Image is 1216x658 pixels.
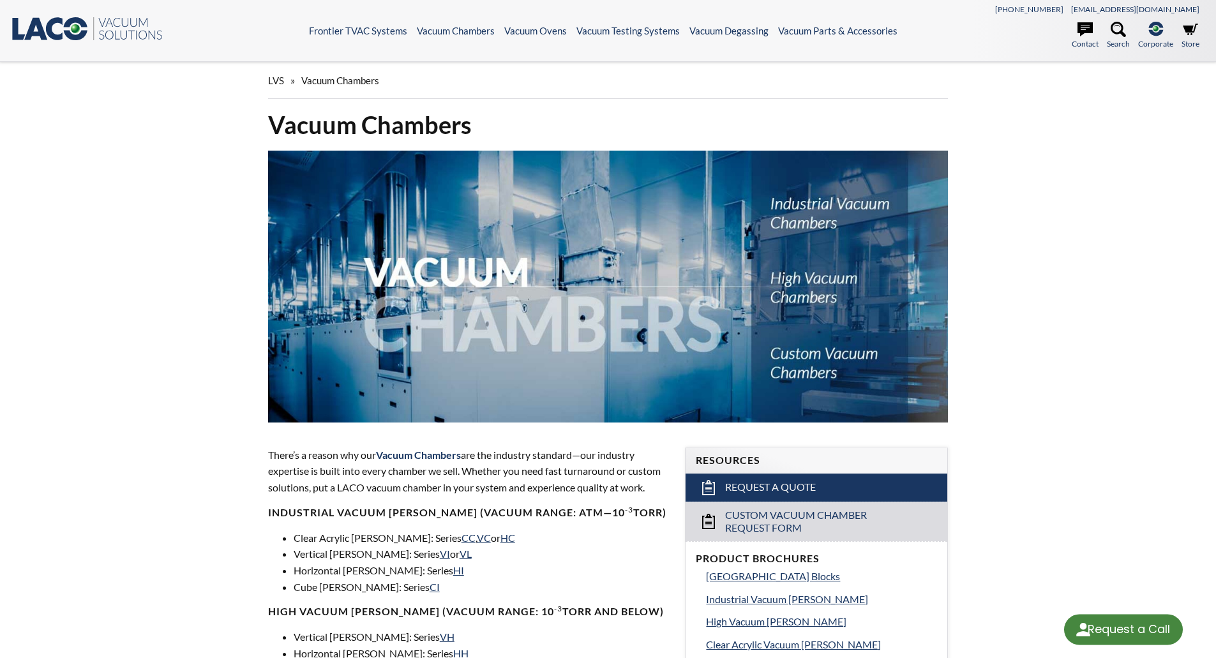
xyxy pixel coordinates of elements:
a: Industrial Vacuum [PERSON_NAME] [706,591,937,608]
span: Vacuum Chambers [301,75,379,86]
a: High Vacuum [PERSON_NAME] [706,613,937,630]
sup: -3 [554,604,562,613]
a: CI [430,581,440,593]
a: Vacuum Ovens [504,25,567,36]
a: VH [440,631,454,643]
a: [PHONE_NUMBER] [995,4,1063,14]
span: Corporate [1138,38,1173,50]
a: Store [1182,22,1199,50]
div: » [268,63,949,99]
li: Clear Acrylic [PERSON_NAME]: Series , or [294,530,670,546]
span: [GEOGRAPHIC_DATA] Blocks [706,570,840,582]
span: High Vacuum [PERSON_NAME] [706,615,846,627]
a: VC [477,532,491,544]
li: Cube [PERSON_NAME]: Series [294,579,670,595]
h4: Product Brochures [696,552,937,565]
p: There’s a reason why our are the industry standard—our industry expertise is built into every cha... [268,447,670,496]
a: [GEOGRAPHIC_DATA] Blocks [706,568,937,585]
a: Search [1107,22,1130,50]
a: VI [440,548,450,560]
img: round button [1073,620,1093,640]
span: Vacuum Chambers [376,449,461,461]
a: [EMAIL_ADDRESS][DOMAIN_NAME] [1071,4,1199,14]
a: Vacuum Degassing [689,25,769,36]
div: Request a Call [1088,615,1170,644]
a: Frontier TVAC Systems [309,25,407,36]
span: Industrial Vacuum [PERSON_NAME] [706,593,868,605]
li: Horizontal [PERSON_NAME]: Series [294,562,670,579]
div: Request a Call [1064,615,1183,645]
img: Vacuum Chambers [268,151,949,422]
h4: Industrial Vacuum [PERSON_NAME] (vacuum range: atm—10 Torr) [268,506,670,520]
a: Vacuum Chambers [417,25,495,36]
li: Vertical [PERSON_NAME]: Series [294,629,670,645]
a: CC [462,532,476,544]
span: Clear Acrylic Vacuum [PERSON_NAME] [706,638,881,650]
span: LVS [268,75,284,86]
a: Contact [1072,22,1099,50]
h4: Resources [696,454,937,467]
a: HC [500,532,515,544]
span: Request a Quote [725,481,816,494]
a: Vacuum Parts & Accessories [778,25,897,36]
a: VL [460,548,472,560]
a: Vacuum Testing Systems [576,25,680,36]
h4: High Vacuum [PERSON_NAME] (Vacuum range: 10 Torr and below) [268,605,670,618]
h1: Vacuum Chambers [268,109,949,140]
sup: -3 [625,505,633,514]
a: HI [453,564,464,576]
span: Custom Vacuum Chamber Request Form [725,509,910,535]
a: Clear Acrylic Vacuum [PERSON_NAME] [706,636,937,653]
li: Vertical [PERSON_NAME]: Series or [294,546,670,562]
a: Custom Vacuum Chamber Request Form [686,502,947,542]
a: Request a Quote [686,474,947,502]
